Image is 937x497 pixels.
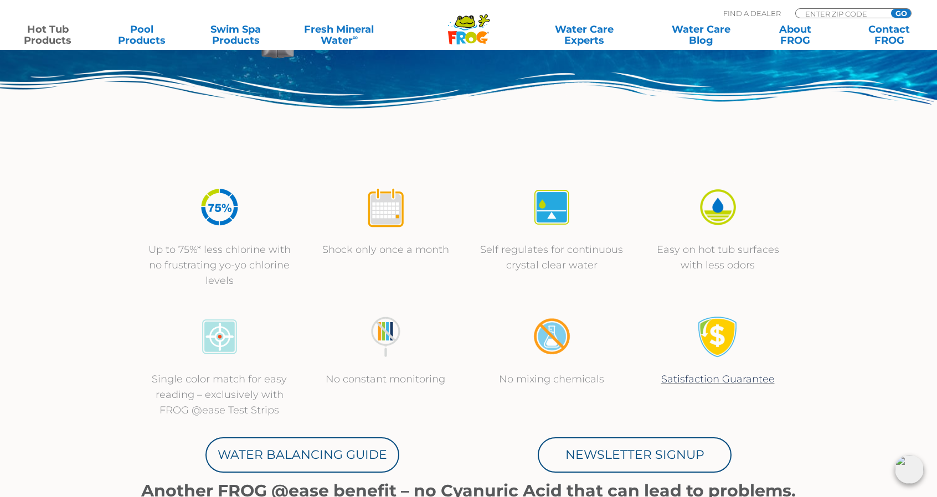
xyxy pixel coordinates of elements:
[524,24,643,46] a: Water CareExperts
[531,316,573,358] img: no-mixing1
[723,8,781,18] p: Find A Dealer
[199,187,240,228] img: icon-atease-75percent-less
[480,371,624,387] p: No mixing chemicals
[11,24,84,46] a: Hot TubProducts
[205,437,399,473] a: Water Balancing Guide
[480,242,624,273] p: Self regulates for continuous crystal clear water
[531,187,573,228] img: icon-atease-self-regulates
[853,24,926,46] a: ContactFROG
[538,437,732,473] a: Newsletter Signup
[891,9,911,18] input: GO
[199,316,240,358] img: icon-atease-color-match
[646,242,790,273] p: Easy on hot tub surfaces with less odors
[661,373,775,385] a: Satisfaction Guarantee
[294,24,385,46] a: Fresh MineralWater∞
[697,316,739,358] img: Satisfaction Guarantee Icon
[147,371,291,418] p: Single color match for easy reading – exclusively with FROG @ease Test Strips
[365,316,406,358] img: no-constant-monitoring1
[697,187,739,228] img: icon-atease-easy-on
[804,9,879,18] input: Zip Code Form
[759,24,832,46] a: AboutFROG
[313,371,457,387] p: No constant monitoring
[147,242,291,288] p: Up to 75%* less chlorine with no frustrating yo-yo chlorine levels
[105,24,178,46] a: PoolProducts
[313,242,457,257] p: Shock only once a month
[665,24,738,46] a: Water CareBlog
[365,187,406,228] img: icon-atease-shock-once
[353,33,358,42] sup: ∞
[895,455,924,484] img: openIcon
[199,24,272,46] a: Swim SpaProducts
